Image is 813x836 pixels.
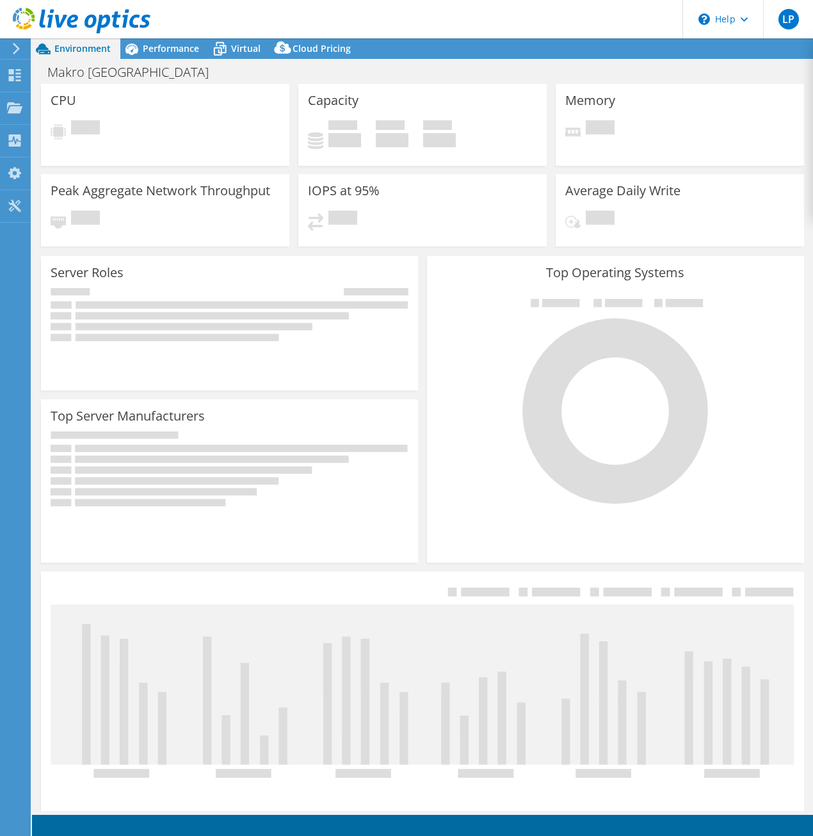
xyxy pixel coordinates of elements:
span: Pending [71,120,100,138]
span: Cloud Pricing [293,42,351,54]
h1: Makro [GEOGRAPHIC_DATA] [42,65,229,79]
h3: CPU [51,93,76,108]
h3: IOPS at 95% [308,184,380,198]
h3: Memory [565,93,615,108]
span: Pending [586,211,615,228]
h3: Top Server Manufacturers [51,409,205,423]
h3: Top Operating Systems [437,266,794,280]
span: Environment [54,42,111,54]
span: Pending [586,120,615,138]
h4: 0 GiB [328,133,361,147]
h3: Average Daily Write [565,184,680,198]
span: Virtual [231,42,261,54]
h3: Peak Aggregate Network Throughput [51,184,270,198]
span: LP [778,9,799,29]
span: Pending [71,211,100,228]
h3: Server Roles [51,266,124,280]
span: Pending [328,211,357,228]
span: Performance [143,42,199,54]
h4: 0 GiB [376,133,408,147]
svg: \n [698,13,710,25]
h4: 0 GiB [423,133,456,147]
span: Used [328,120,357,133]
h3: Capacity [308,93,358,108]
span: Free [376,120,405,133]
span: Total [423,120,452,133]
